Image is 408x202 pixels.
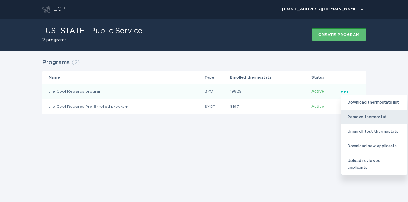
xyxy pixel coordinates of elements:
div: Download new applicants [341,139,407,153]
h2: Programs [42,57,70,68]
th: Name [42,71,204,84]
tr: cd90ca9191f444e1834bcd50cc8db5f8 [42,84,366,99]
td: the Cool Rewards program [42,84,204,99]
div: Popover menu [279,5,366,14]
td: the Cool Rewards Pre-Enrolled program [42,99,204,114]
span: Active [311,105,324,108]
div: Create program [318,33,360,37]
td: 8197 [230,99,311,114]
th: Type [204,71,230,84]
div: [EMAIL_ADDRESS][DOMAIN_NAME] [282,8,363,11]
h1: [US_STATE] Public Service [42,27,142,35]
tr: Table Headers [42,71,366,84]
button: Create program [312,28,366,41]
div: Unenroll test thermostats [341,124,407,139]
span: Active [311,89,324,93]
button: Open user account details [279,5,366,14]
tr: e17ec445368b4ef5b651ee0d5e07a634 [42,99,366,114]
td: BYOT [204,84,230,99]
div: Upload reviewed applicants [341,153,407,175]
th: Status [311,71,341,84]
span: ( 2 ) [72,60,80,65]
div: ECP [53,6,65,13]
td: BYOT [204,99,230,114]
td: 19829 [230,84,311,99]
th: Enrolled thermostats [230,71,311,84]
button: Go to dashboard [42,6,50,13]
h2: 2 programs [42,38,142,42]
div: Remove thermostat [341,110,407,124]
div: Download thermostats list [341,95,407,110]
